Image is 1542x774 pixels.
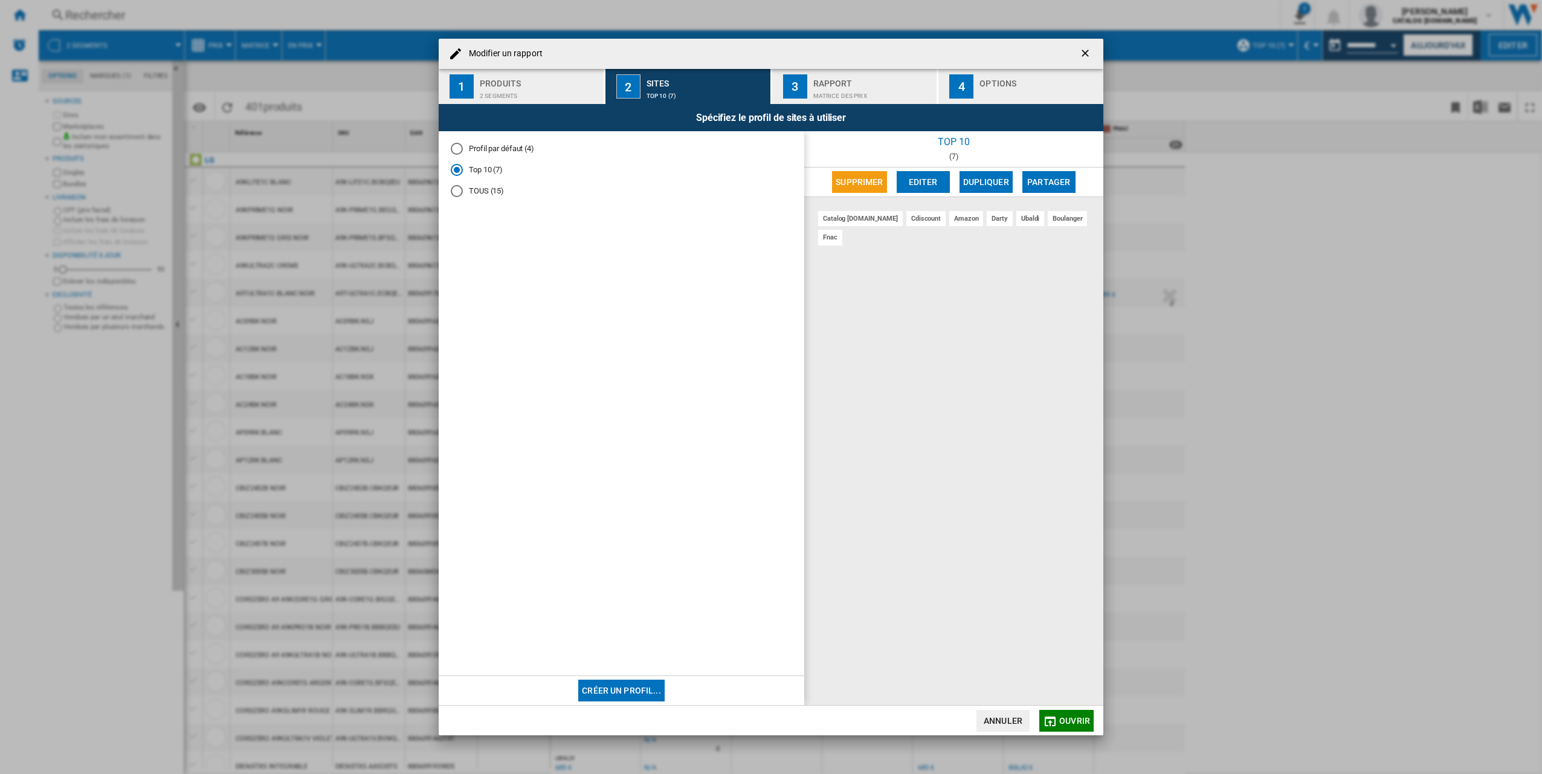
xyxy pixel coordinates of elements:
[605,69,772,104] button: 2 Sites Top 10 (7)
[804,152,1103,161] div: (7)
[1022,171,1076,193] button: Partager
[949,211,983,226] div: amazon
[480,86,599,99] div: 2 segments
[772,69,938,104] button: 3 Rapport Matrice des prix
[832,171,886,193] button: Supprimer
[813,86,932,99] div: Matrice des prix
[1039,710,1094,732] button: Ouvrir
[818,211,903,226] div: catalog [DOMAIN_NAME]
[439,69,605,104] button: 1 Produits 2 segments
[1016,211,1044,226] div: ubaldi
[616,74,640,99] div: 2
[818,230,842,245] div: fnac
[960,171,1013,193] button: Dupliquer
[451,164,792,176] md-radio-button: Top 10 (7)
[1079,47,1094,62] ng-md-icon: getI18NText('BUTTONS.CLOSE_DIALOG')
[987,211,1013,226] div: darty
[480,74,599,86] div: Produits
[976,710,1030,732] button: Annuler
[783,74,807,99] div: 3
[897,171,950,193] button: Editer
[804,131,1103,152] div: Top 10
[578,680,665,701] button: Créer un profil...
[451,143,792,155] md-radio-button: Profil par défaut (4)
[450,74,474,99] div: 1
[938,69,1103,104] button: 4 Options
[1074,42,1098,66] button: getI18NText('BUTTONS.CLOSE_DIALOG')
[647,74,766,86] div: Sites
[439,104,1103,131] div: Spécifiez le profil de sites à utiliser
[1048,211,1087,226] div: boulanger
[463,48,543,60] h4: Modifier un rapport
[906,211,946,226] div: cdiscount
[813,74,932,86] div: Rapport
[979,74,1098,86] div: Options
[1059,716,1090,726] span: Ouvrir
[647,86,766,99] div: Top 10 (7)
[949,74,973,99] div: 4
[451,185,792,197] md-radio-button: TOUS (15)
